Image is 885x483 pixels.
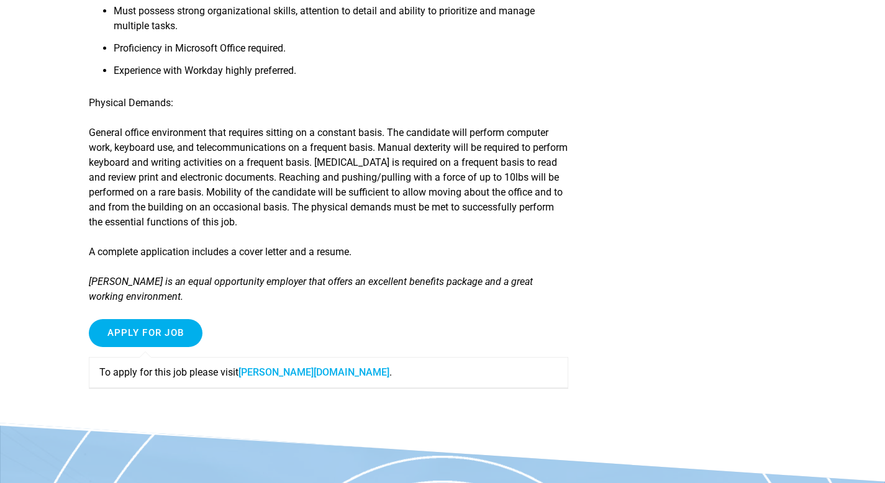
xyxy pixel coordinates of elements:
li: Experience with Workday highly preferred. [114,63,569,86]
li: Must possess strong organizational skills, attention to detail and ability to prioritize and mana... [114,4,569,41]
p: Physical Demands: [89,96,569,111]
em: [PERSON_NAME] is an equal opportunity employer that offers an excellent benefits package and a gr... [89,276,533,302]
input: Apply for job [89,319,203,347]
p: A complete application includes a cover letter and a resume. [89,245,569,260]
a: [PERSON_NAME][DOMAIN_NAME] [238,366,389,378]
p: To apply for this job please visit . [99,365,558,380]
p: General office environment that requires sitting on a constant basis. The candidate will perform ... [89,125,569,230]
li: Proficiency in Microsoft Office required. [114,41,569,63]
